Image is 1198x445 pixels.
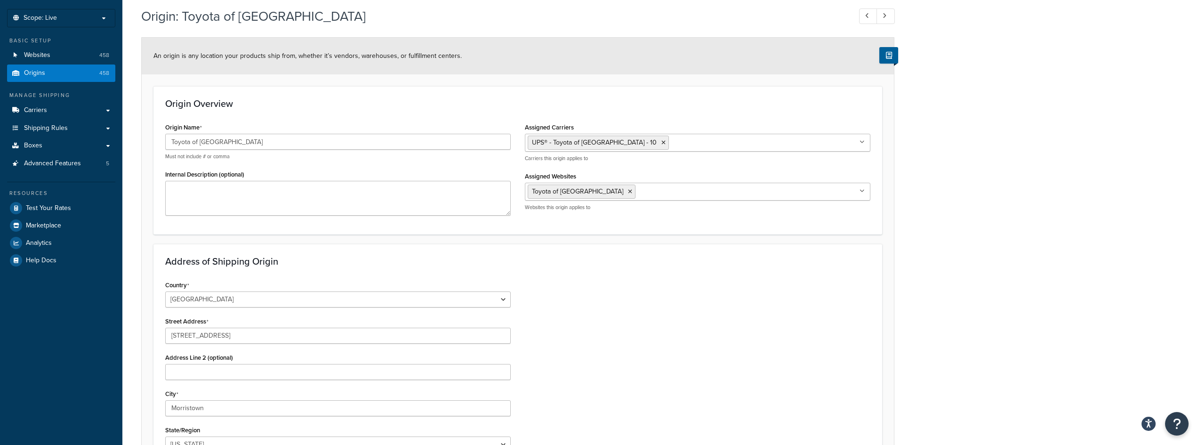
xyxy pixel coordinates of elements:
span: 458 [99,69,109,77]
span: Websites [24,51,50,59]
button: Open Resource Center [1165,412,1189,436]
li: Advanced Features [7,155,115,172]
p: Websites this origin applies to [525,204,870,211]
span: Shipping Rules [24,124,68,132]
p: Must not include # or comma [165,153,511,160]
li: Origins [7,65,115,82]
span: Help Docs [26,257,56,265]
button: Show Help Docs [879,47,898,64]
label: Internal Description (optional) [165,171,244,178]
span: An origin is any location your products ship from, whether it’s vendors, warehouses, or fulfillme... [153,51,462,61]
li: Websites [7,47,115,64]
span: 5 [106,160,109,168]
span: Boxes [24,142,42,150]
p: Carriers this origin applies to [525,155,870,162]
span: Carriers [24,106,47,114]
label: Country [165,282,189,289]
h1: Origin: Toyota of [GEOGRAPHIC_DATA] [141,7,842,25]
span: Test Your Rates [26,204,71,212]
div: Basic Setup [7,37,115,45]
span: 458 [99,51,109,59]
h3: Origin Overview [165,98,870,109]
label: City [165,390,178,398]
label: Assigned Carriers [525,124,574,131]
span: Origins [24,69,45,77]
a: Boxes [7,137,115,154]
a: Next Record [876,8,895,24]
a: Shipping Rules [7,120,115,137]
label: Origin Name [165,124,202,131]
a: Marketplace [7,217,115,234]
h3: Address of Shipping Origin [165,256,870,267]
div: Manage Shipping [7,91,115,99]
a: Origins458 [7,65,115,82]
span: Analytics [26,239,52,247]
span: Advanced Features [24,160,81,168]
span: Marketplace [26,222,61,230]
label: State/Region [165,427,200,434]
label: Street Address [165,318,209,325]
label: Address Line 2 (optional) [165,354,233,361]
a: Help Docs [7,252,115,269]
a: Test Your Rates [7,200,115,217]
a: Advanced Features5 [7,155,115,172]
a: Previous Record [859,8,877,24]
span: UPS® - Toyota of [GEOGRAPHIC_DATA] - 10 [532,138,657,147]
label: Assigned Websites [525,173,576,180]
span: Toyota of [GEOGRAPHIC_DATA] [532,186,623,196]
a: Websites458 [7,47,115,64]
span: Scope: Live [24,14,57,22]
div: Resources [7,189,115,197]
a: Analytics [7,235,115,251]
a: Carriers [7,102,115,119]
